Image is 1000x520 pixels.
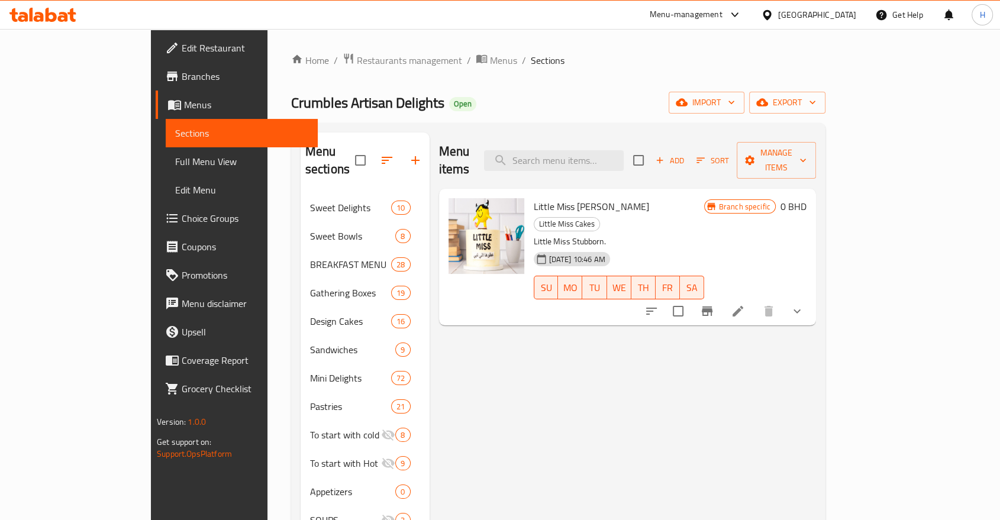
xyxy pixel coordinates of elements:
[310,314,391,328] div: Design Cakes
[391,286,410,300] div: items
[490,53,517,67] span: Menus
[157,446,232,461] a: Support.OpsPlatform
[484,150,624,171] input: search
[395,485,410,499] div: items
[175,183,308,197] span: Edit Menu
[759,95,816,110] span: export
[714,201,775,212] span: Branch specific
[396,231,409,242] span: 8
[301,222,430,250] div: Sweet Bowls8
[156,204,318,232] a: Choice Groups
[660,279,675,296] span: FR
[310,371,391,385] span: Mini Delights
[182,353,308,367] span: Coverage Report
[301,449,430,477] div: To start with Hot9
[396,486,409,498] span: 0
[156,62,318,91] a: Branches
[156,91,318,119] a: Menus
[392,202,409,214] span: 10
[651,151,689,170] span: Add item
[392,401,409,412] span: 21
[291,89,444,116] span: Crumbles Artisan Delights
[156,318,318,346] a: Upsell
[396,458,409,469] span: 9
[531,53,564,67] span: Sections
[666,299,691,324] span: Select to update
[182,240,308,254] span: Coupons
[357,53,462,67] span: Restaurants management
[558,276,582,299] button: MO
[563,279,578,296] span: MO
[301,477,430,506] div: Appetizers0
[157,414,186,429] span: Version:
[166,119,318,147] a: Sections
[395,229,410,243] div: items
[156,289,318,318] a: Menu disclaimer
[401,146,430,175] button: Add section
[449,99,476,109] span: Open
[467,53,471,67] li: /
[656,276,680,299] button: FR
[310,257,391,272] span: BREAKFAST MENU
[310,456,382,470] span: To start with Hot
[778,8,856,21] div: [GEOGRAPHIC_DATA]
[534,217,599,231] span: Little Miss Cakes
[182,41,308,55] span: Edit Restaurant
[301,335,430,364] div: Sandwiches9
[334,53,338,67] li: /
[395,456,410,470] div: items
[182,382,308,396] span: Grocery Checklist
[746,146,807,175] span: Manage items
[391,257,410,272] div: items
[731,304,745,318] a: Edit menu item
[587,279,602,296] span: TU
[156,346,318,374] a: Coverage Report
[310,399,391,414] div: Pastries
[310,229,396,243] span: Sweet Bowls
[301,193,430,222] div: Sweet Delights10
[607,276,631,299] button: WE
[310,343,396,357] div: Sandwiches
[182,296,308,311] span: Menu disclaimer
[301,279,430,307] div: Gathering Boxes19
[391,314,410,328] div: items
[439,143,470,178] h2: Menu items
[790,304,804,318] svg: Show Choices
[310,286,391,300] span: Gathering Boxes
[737,142,816,179] button: Manage items
[391,201,410,215] div: items
[685,279,699,296] span: SA
[301,364,430,392] div: Mini Delights72
[678,95,735,110] span: import
[749,92,825,114] button: export
[310,201,391,215] span: Sweet Delights
[522,53,526,67] li: /
[544,254,610,265] span: [DATE] 10:46 AM
[395,428,410,442] div: items
[156,34,318,62] a: Edit Restaurant
[373,146,401,175] span: Sort sections
[157,434,211,450] span: Get support on:
[392,316,409,327] span: 16
[348,148,373,173] span: Select all sections
[612,279,627,296] span: WE
[184,98,308,112] span: Menus
[392,288,409,299] span: 19
[636,279,651,296] span: TH
[539,279,554,296] span: SU
[182,211,308,225] span: Choice Groups
[392,373,409,384] span: 72
[301,421,430,449] div: To start with cold8
[449,97,476,111] div: Open
[182,268,308,282] span: Promotions
[637,297,666,325] button: sort-choices
[310,428,382,442] span: To start with cold
[754,297,783,325] button: delete
[582,276,607,299] button: TU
